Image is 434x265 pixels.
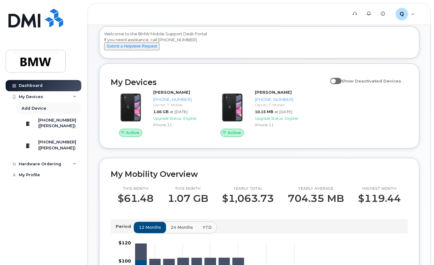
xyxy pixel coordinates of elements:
[391,8,419,20] div: QT73566
[330,75,335,80] input: Show Deactivated Devices
[288,193,344,204] p: 704.35 MB
[118,186,154,191] p: This month
[111,77,327,87] h2: My Devices
[126,130,139,136] span: Active
[111,169,408,179] h2: My Mobility Overview
[111,89,205,137] a: Active[PERSON_NAME][PHONE_NUMBER]Carrier: T-Mobile1.06 GBat [DATE]Upgrade Status:EligibleiPhone 11
[255,109,273,114] span: 10.15 MB
[153,102,202,107] div: Carrier: T-Mobile
[118,193,154,204] p: $61.48
[119,258,131,264] tspan: $100
[217,92,247,122] img: iPhone_11.jpg
[104,31,414,56] div: Welcome to the BMW Mobile Support Desk Portal If you need assistance, call [PHONE_NUMBER].
[358,186,401,191] p: Highest month
[153,97,202,102] div: [PHONE_NUMBER]
[104,42,159,50] button: Submit a Helpdesk Request
[203,224,212,230] span: YTD
[288,186,344,191] p: Yearly average
[153,116,182,121] span: Upgrade Status:
[255,122,304,127] div: iPhone 11
[275,109,292,114] span: at [DATE]
[153,109,169,114] span: 1.06 GB
[153,122,202,127] div: iPhone 11
[116,223,134,229] p: Period
[212,89,306,137] a: Active[PERSON_NAME][PHONE_NUMBER]Carrier: T-Mobile10.15 MBat [DATE]Upgrade Status:EligibleiPhone 11
[255,97,304,102] div: [PHONE_NUMBER]
[116,92,146,122] img: iPhone_11.jpg
[170,109,188,114] span: at [DATE]
[255,90,292,95] strong: [PERSON_NAME]
[285,116,298,121] span: Eligible
[222,193,274,204] p: $1,063.73
[400,10,404,18] span: Q
[228,130,241,136] span: Active
[119,240,131,246] tspan: $120
[104,43,159,48] a: Submit a Helpdesk Request
[153,90,190,95] strong: [PERSON_NAME]
[183,116,196,121] span: Eligible
[358,193,401,204] p: $119.44
[222,186,274,191] p: Yearly total
[168,193,208,204] p: 1.07 GB
[407,238,429,260] iframe: Messenger Launcher
[255,102,304,107] div: Carrier: T-Mobile
[168,186,208,191] p: This month
[255,116,284,121] span: Upgrade Status:
[341,78,401,83] span: Show Deactivated Devices
[171,224,193,230] span: 24 months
